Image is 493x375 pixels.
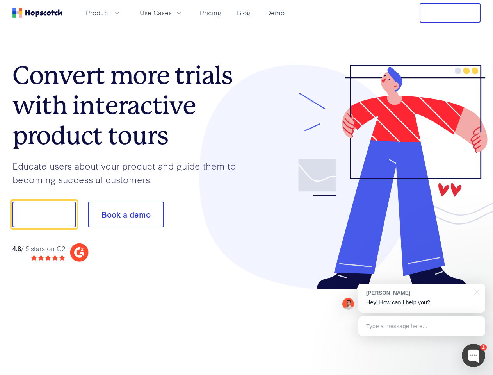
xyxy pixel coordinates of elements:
button: Product [81,6,126,19]
button: Show me! [12,202,76,227]
button: Free Trial [420,3,481,23]
div: 1 [480,344,487,351]
button: Use Cases [135,6,187,19]
a: Blog [234,6,254,19]
a: Home [12,8,62,18]
a: Pricing [197,6,224,19]
a: Demo [263,6,288,19]
p: Educate users about your product and guide them to becoming successful customers. [12,159,247,186]
div: Type a message here... [358,316,485,336]
div: / 5 stars on G2 [12,244,65,254]
strong: 4.8 [12,244,21,253]
img: Mark Spera [342,298,354,310]
button: Book a demo [88,202,164,227]
span: Use Cases [140,8,172,18]
h1: Convert more trials with interactive product tours [12,61,247,150]
span: Product [86,8,110,18]
p: Hey! How can I help you? [366,298,477,307]
div: [PERSON_NAME] [366,289,470,296]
